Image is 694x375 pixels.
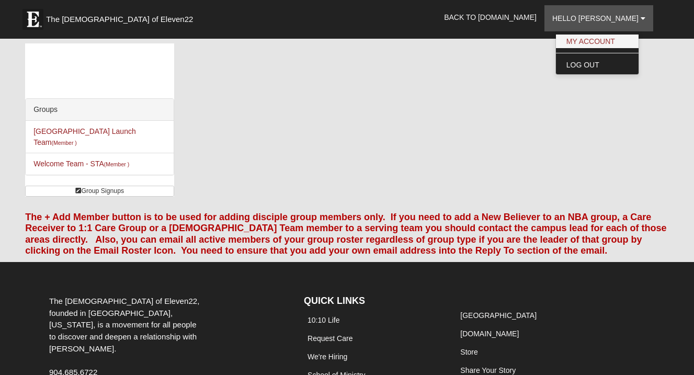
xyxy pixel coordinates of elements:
[308,316,340,324] a: 10:10 Life
[33,160,129,168] a: Welcome Team - STA(Member )
[46,14,193,25] span: The [DEMOGRAPHIC_DATA] of Eleven22
[26,99,174,121] div: Groups
[104,161,129,167] small: (Member )
[304,296,441,307] h4: QUICK LINKS
[33,127,136,146] a: [GEOGRAPHIC_DATA] Launch Team(Member )
[460,348,477,356] a: Store
[460,329,519,338] a: [DOMAIN_NAME]
[460,311,537,320] a: [GEOGRAPHIC_DATA]
[556,35,639,48] a: My Account
[460,366,516,374] a: Share Your Story
[556,58,639,72] a: Log Out
[552,14,639,22] span: Hello [PERSON_NAME]
[22,9,43,30] img: Eleven22 logo
[436,4,544,30] a: Back to [DOMAIN_NAME]
[544,5,653,31] a: Hello [PERSON_NAME]
[51,140,76,146] small: (Member )
[25,186,174,197] a: Group Signups
[25,212,666,256] font: The + Add Member button is to be used for adding disciple group members only. If you need to add ...
[308,334,352,343] a: Request Care
[308,353,347,361] a: We're Hiring
[17,4,226,30] a: The [DEMOGRAPHIC_DATA] of Eleven22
